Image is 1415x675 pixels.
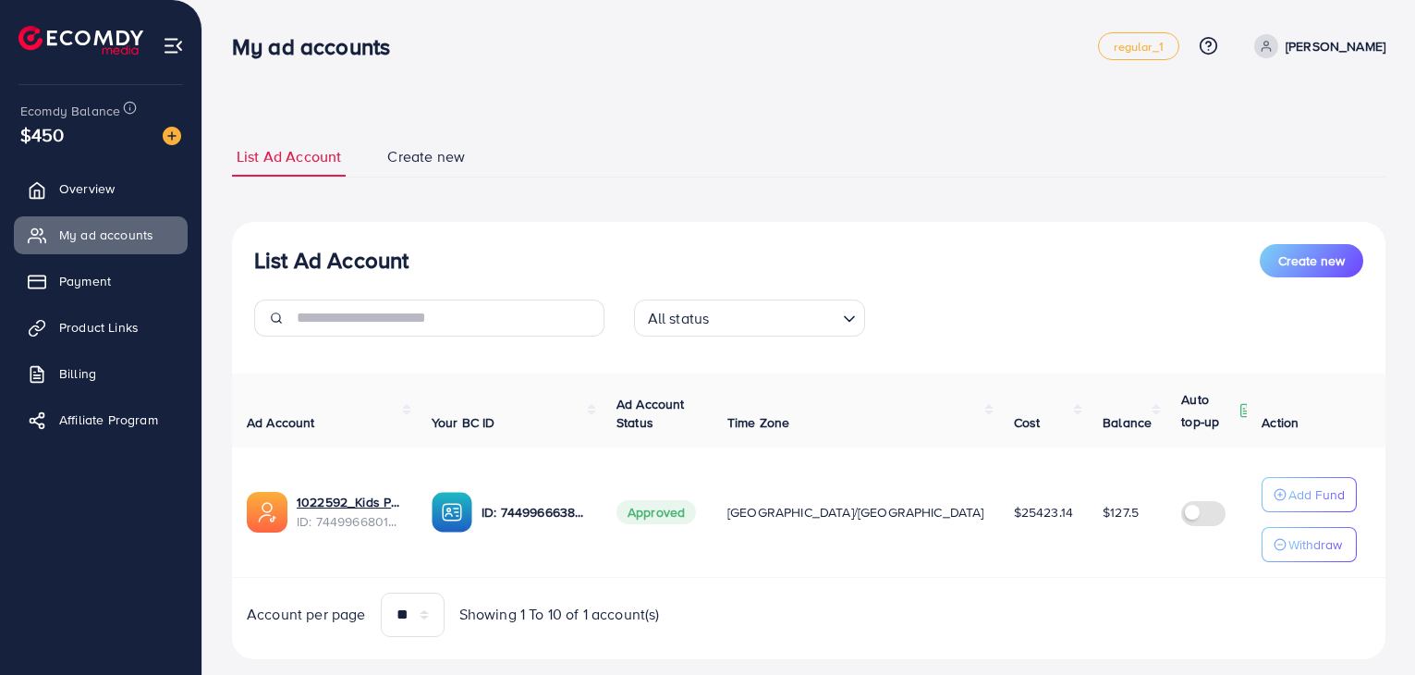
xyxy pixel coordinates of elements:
span: List Ad Account [237,146,341,167]
span: $25423.14 [1014,503,1073,522]
img: image [163,127,181,145]
span: Affiliate Program [59,411,158,429]
button: Create new [1260,244,1363,277]
img: menu [163,35,184,56]
span: $450 [20,121,65,148]
span: Create new [387,146,465,167]
img: ic-ads-acc.e4c84228.svg [247,492,287,533]
img: logo [18,26,143,55]
a: Billing [14,355,188,392]
a: Product Links [14,309,188,346]
input: Search for option [714,301,835,332]
span: All status [644,305,714,332]
p: ID: 7449966638168178689 [482,501,587,523]
span: Ecomdy Balance [20,102,120,120]
a: Payment [14,263,188,300]
span: Balance [1103,413,1152,432]
span: Overview [59,179,115,198]
span: Ad Account Status [616,395,685,432]
a: regular_1 [1098,32,1178,60]
p: Add Fund [1288,484,1345,506]
button: Withdraw [1262,527,1357,562]
h3: My ad accounts [232,33,405,60]
span: Cost [1014,413,1041,432]
span: My ad accounts [59,226,153,244]
div: <span class='underline'>1022592_Kids Plaza_1734580571647</span></br>7449966801595088913 [297,493,402,531]
span: Account per page [247,604,366,625]
a: Overview [14,170,188,207]
button: Add Fund [1262,477,1357,512]
span: Payment [59,272,111,290]
p: [PERSON_NAME] [1286,35,1385,57]
span: ID: 7449966801595088913 [297,512,402,531]
span: Action [1262,413,1299,432]
img: ic-ba-acc.ded83a64.svg [432,492,472,533]
h3: List Ad Account [254,247,409,274]
span: [GEOGRAPHIC_DATA]/[GEOGRAPHIC_DATA] [727,503,984,522]
span: regular_1 [1114,41,1163,53]
span: Your BC ID [432,413,495,432]
span: Time Zone [727,413,789,432]
span: Approved [616,500,696,524]
p: Auto top-up [1181,388,1235,433]
a: My ad accounts [14,216,188,253]
span: Showing 1 To 10 of 1 account(s) [459,604,660,625]
span: $127.5 [1103,503,1139,522]
span: Billing [59,364,96,383]
span: Product Links [59,318,139,337]
a: 1022592_Kids Plaza_1734580571647 [297,493,402,511]
span: Create new [1278,252,1345,270]
p: Withdraw [1288,534,1342,556]
span: Ad Account [247,413,315,432]
a: [PERSON_NAME] [1247,34,1385,58]
div: Search for option [634,300,865,337]
a: Affiliate Program [14,401,188,438]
